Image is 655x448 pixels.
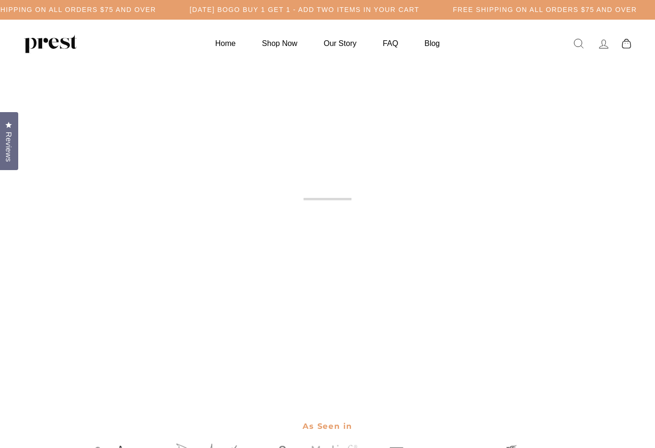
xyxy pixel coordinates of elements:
a: Our Story [312,34,368,53]
a: Home [203,34,248,53]
h5: Free Shipping on all orders $75 and over [453,6,637,14]
h5: [DATE] BOGO BUY 1 GET 1 - ADD TWO ITEMS IN YOUR CART [190,6,420,14]
img: PREST ORGANICS [24,34,77,53]
h2: As Seen in [47,415,608,437]
a: Shop Now [250,34,309,53]
a: Blog [412,34,452,53]
span: Reviews [2,132,15,162]
ul: Primary [203,34,452,53]
a: FAQ [371,34,410,53]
